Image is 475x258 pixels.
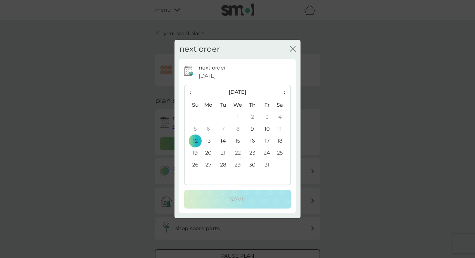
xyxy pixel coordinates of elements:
td: 3 [260,111,274,123]
td: 31 [260,159,274,171]
td: 19 [185,147,201,159]
td: 18 [274,135,290,147]
td: 15 [230,135,245,147]
td: 23 [245,147,260,159]
td: 9 [245,123,260,135]
td: 29 [230,159,245,171]
td: 14 [216,135,230,147]
td: 5 [185,123,201,135]
th: [DATE] [201,85,274,99]
th: Tu [216,99,230,111]
td: 21 [216,147,230,159]
button: close [290,46,296,53]
td: 27 [201,159,216,171]
td: 22 [230,147,245,159]
td: 2 [245,111,260,123]
td: 12 [185,135,201,147]
p: next order [199,64,226,72]
p: Save [229,194,246,204]
td: 24 [260,147,274,159]
button: Save [184,190,291,209]
td: 11 [274,123,290,135]
span: ‹ [189,85,196,99]
h2: next order [179,45,220,54]
td: 6 [201,123,216,135]
td: 4 [274,111,290,123]
th: Su [185,99,201,111]
th: Th [245,99,260,111]
th: We [230,99,245,111]
td: 20 [201,147,216,159]
td: 25 [274,147,290,159]
td: 10 [260,123,274,135]
td: 13 [201,135,216,147]
td: 16 [245,135,260,147]
th: Mo [201,99,216,111]
td: 30 [245,159,260,171]
th: Fr [260,99,274,111]
td: 8 [230,123,245,135]
th: Sa [274,99,290,111]
span: › [279,85,286,99]
span: [DATE] [199,72,216,80]
td: 28 [216,159,230,171]
td: 7 [216,123,230,135]
td: 26 [185,159,201,171]
td: 1 [230,111,245,123]
td: 17 [260,135,274,147]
